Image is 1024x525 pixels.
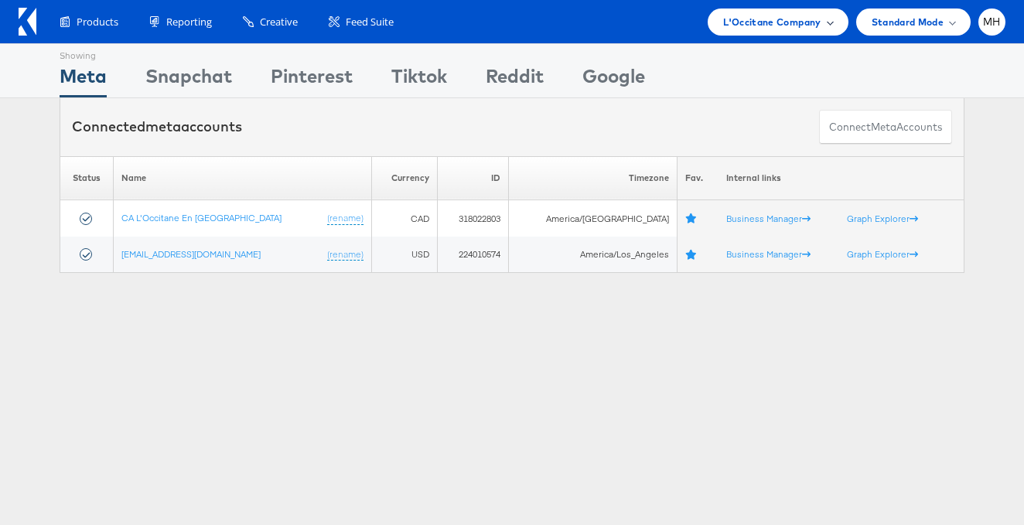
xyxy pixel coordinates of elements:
[508,237,678,273] td: America/Los_Angeles
[327,248,364,261] a: (rename)
[60,63,107,97] div: Meta
[726,213,811,224] a: Business Manager
[723,14,821,30] span: L'Occitane Company
[372,237,438,273] td: USD
[508,156,678,200] th: Timezone
[438,237,508,273] td: 224010574
[271,63,353,97] div: Pinterest
[438,156,508,200] th: ID
[438,200,508,237] td: 318022803
[145,63,232,97] div: Snapchat
[166,15,212,29] span: Reporting
[121,248,261,260] a: [EMAIL_ADDRESS][DOMAIN_NAME]
[391,63,447,97] div: Tiktok
[508,200,678,237] td: America/[GEOGRAPHIC_DATA]
[871,120,896,135] span: meta
[872,14,944,30] span: Standard Mode
[847,248,918,260] a: Graph Explorer
[121,212,282,223] a: CA L'Occitane En [GEOGRAPHIC_DATA]
[486,63,544,97] div: Reddit
[372,200,438,237] td: CAD
[72,117,242,137] div: Connected accounts
[582,63,645,97] div: Google
[145,118,181,135] span: meta
[372,156,438,200] th: Currency
[77,15,118,29] span: Products
[726,248,811,260] a: Business Manager
[260,15,298,29] span: Creative
[327,212,364,225] a: (rename)
[114,156,372,200] th: Name
[60,44,107,63] div: Showing
[60,156,114,200] th: Status
[346,15,394,29] span: Feed Suite
[983,17,1001,27] span: MH
[819,110,952,145] button: ConnectmetaAccounts
[847,213,918,224] a: Graph Explorer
